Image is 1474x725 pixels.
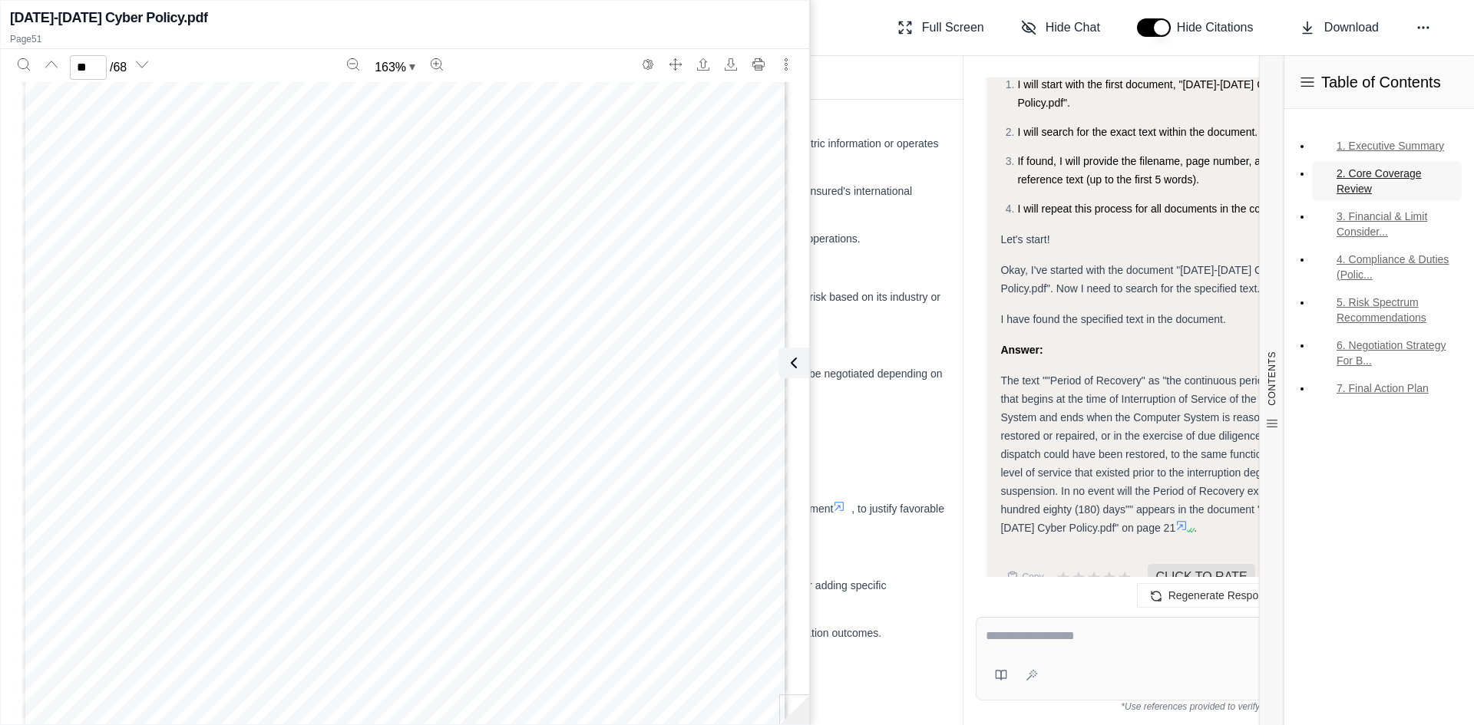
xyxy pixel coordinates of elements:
h2: [DATE]-[DATE] Cyber Policy.pdf [10,7,208,28]
button: Zoom out [341,52,365,77]
span: CLICK TO RATE [1148,564,1254,590]
strong: Answer: [1000,344,1043,356]
input: Enter a page number [70,55,107,80]
span: Table of Contents [1321,71,1441,93]
a: 2. Core Coverage Review [1312,161,1462,201]
p: Page 51 [10,33,800,45]
span: , to justify favorable terms. [230,503,944,533]
a: 3. Financial & Limit Consider... [1312,204,1462,244]
span: CONTENTS [1266,351,1278,406]
span: Hide Chat [1046,18,1100,37]
button: Open file [691,52,716,77]
span: I have found the specified text in the document. [1000,313,1225,325]
button: More actions [774,52,798,77]
a: 6. Negotiation Strategy For B... [1312,333,1462,373]
button: Zoom in [425,52,449,77]
button: Print [746,52,771,77]
button: Full screen [663,52,688,77]
span: Copy [1022,571,1043,583]
span: I will start with the first document, "[DATE]-[DATE] Cyber Policy.pdf". [1017,78,1285,109]
span: I will search for the exact text within the document. [1017,126,1258,138]
button: Next page [130,52,154,77]
button: Download [719,52,743,77]
a: 7. Final Action Plan [1312,376,1462,400]
span: Let's start! [1000,233,1049,246]
button: Copy [1000,562,1049,592]
span: 163 % [375,58,406,77]
span: The text ""Period of Recovery" as "the continuous period of time that begins at the time of Inter... [1000,374,1316,534]
span: / 68 [110,58,127,77]
a: 1. Executive Summary [1312,133,1462,158]
button: Regenerate Response [1137,583,1295,608]
span: Okay, I've started with the document "[DATE]-[DATE] Cyber Policy.pdf". Now I need to search for t... [1000,264,1283,295]
a: 4. Compliance & Duties (Polic... [1312,247,1462,287]
button: Search [12,52,36,77]
button: Zoom document [368,55,421,80]
button: Switch to the dark theme [636,52,660,77]
button: Hide Chat [1015,12,1106,43]
span: Hide Citations [1177,18,1263,37]
span: If found, I will provide the filename, page number, and the reference text (up to the first 5 wor... [1017,155,1291,186]
span: Download [1324,18,1379,37]
button: Previous page [39,52,64,77]
span: Regenerate Response [1168,589,1276,601]
span: . [1194,522,1197,534]
span: I will repeat this process for all documents in the corpus. [1017,203,1284,215]
button: Download [1294,12,1385,43]
a: 5. Risk Spectrum Recommendations [1312,290,1462,330]
div: *Use references provided to verify information. [976,700,1456,713]
button: Full Screen [891,12,990,43]
span: Full Screen [922,18,984,37]
span: to a higher limit if the insured faces a significant extortion risk based on its industry or data... [230,291,940,321]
